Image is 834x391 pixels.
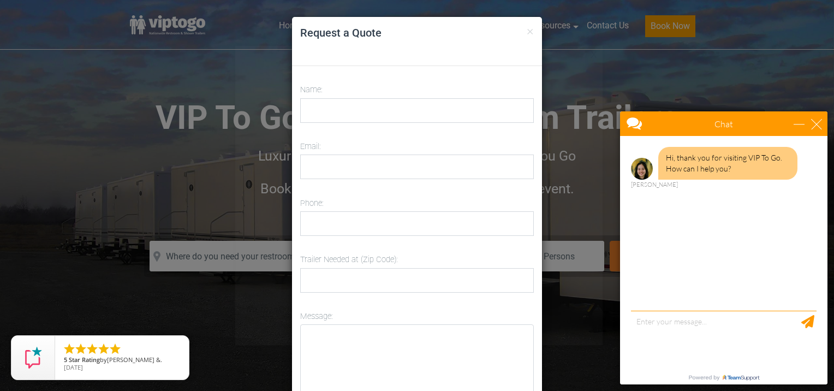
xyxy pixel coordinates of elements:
li:  [86,342,99,356]
span: [PERSON_NAME] &. [107,356,162,364]
span: Star Rating [69,356,100,364]
h4: Request a Quote [300,25,534,41]
label: Name: [300,82,323,98]
label: Message: [300,309,333,324]
li:  [74,342,87,356]
label: Phone: [300,195,324,211]
iframe: Live Chat Box [613,105,834,391]
span: 5 [64,356,67,364]
li:  [109,342,122,356]
img: Review Rating [22,347,44,369]
span: by [64,357,180,364]
label: Email: [300,139,321,155]
label: Trailer Needed at (Zip Code): [300,252,398,268]
li:  [97,342,110,356]
span: [DATE] [64,363,83,371]
li:  [63,342,76,356]
button: × [527,24,534,37]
